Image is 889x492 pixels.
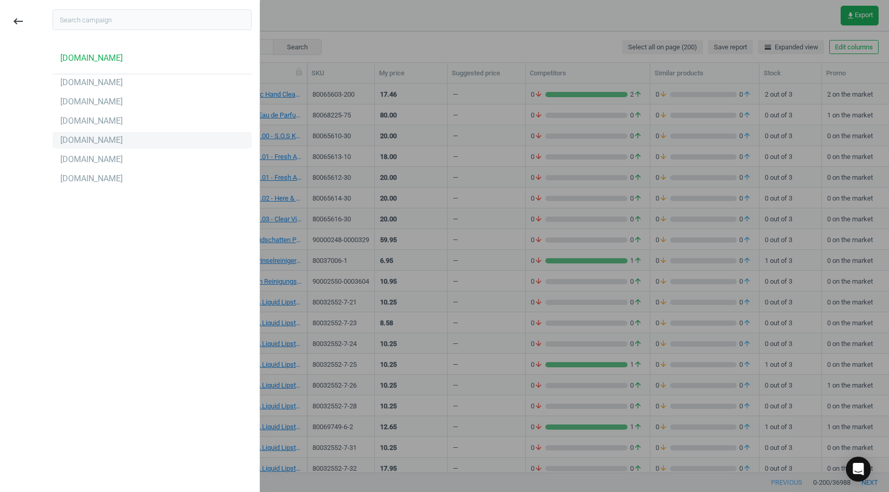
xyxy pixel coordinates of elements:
[60,154,123,165] div: [DOMAIN_NAME]
[12,15,24,28] i: keyboard_backspace
[60,173,123,184] div: [DOMAIN_NAME]
[60,77,123,88] div: [DOMAIN_NAME]
[60,135,123,146] div: [DOMAIN_NAME]
[60,52,123,64] div: [DOMAIN_NAME]
[53,9,252,30] input: Search campaign
[846,457,871,482] div: Open Intercom Messenger
[60,96,123,108] div: [DOMAIN_NAME]
[6,9,30,34] button: keyboard_backspace
[60,115,123,127] div: [DOMAIN_NAME]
